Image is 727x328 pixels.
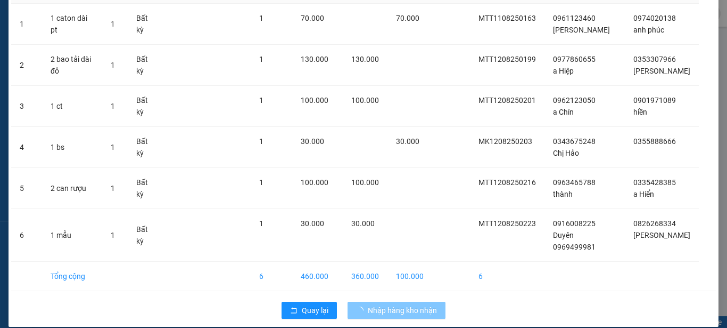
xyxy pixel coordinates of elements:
[259,178,263,187] span: 1
[553,137,596,146] span: 0343675248
[396,14,419,22] span: 70.000
[11,86,42,127] td: 3
[553,178,596,187] span: 0963465788
[553,96,596,105] span: 0962123050
[633,96,676,105] span: 0901971089
[42,86,102,127] td: 1 ct
[553,108,574,116] span: a Chín
[111,231,115,239] span: 1
[128,127,164,168] td: Bất kỳ
[633,55,676,63] span: 0353307966
[111,61,115,69] span: 1
[111,102,115,110] span: 1
[368,305,437,316] span: Nhập hàng kho nhận
[302,305,328,316] span: Quay lại
[11,45,42,86] td: 2
[470,262,544,291] td: 6
[478,178,536,187] span: MTT1208250216
[259,219,263,228] span: 1
[301,55,328,63] span: 130.000
[478,55,536,63] span: MTT1208250199
[11,4,42,45] td: 1
[301,96,328,105] span: 100.000
[42,127,102,168] td: 1 bs
[478,14,536,22] span: MTT1108250163
[396,137,419,146] span: 30.000
[111,20,115,28] span: 1
[633,108,647,116] span: hiền
[343,262,387,291] td: 360.000
[356,307,368,314] span: loading
[633,14,676,22] span: 0974020138
[553,231,596,251] span: Duyên 0969499981
[301,14,324,22] span: 70.000
[251,262,293,291] td: 6
[128,45,164,86] td: Bất kỳ
[42,4,102,45] td: 1 caton dài pt
[553,26,610,34] span: [PERSON_NAME]
[553,149,579,157] span: Chị Hảo
[259,137,263,146] span: 1
[42,209,102,262] td: 1 mẫu
[301,178,328,187] span: 100.000
[351,96,379,105] span: 100.000
[128,4,164,45] td: Bất kỳ
[478,96,536,105] span: MTT1208250201
[387,262,432,291] td: 100.000
[292,262,343,291] td: 460.000
[11,209,42,262] td: 6
[351,219,375,228] span: 30.000
[42,168,102,209] td: 2 can rượu
[290,307,298,315] span: rollback
[633,219,676,228] span: 0826268334
[351,55,379,63] span: 130.000
[259,96,263,105] span: 1
[128,86,164,127] td: Bất kỳ
[478,137,532,146] span: MK1208250203
[259,14,263,22] span: 1
[351,178,379,187] span: 100.000
[553,219,596,228] span: 0916008225
[301,137,324,146] span: 30.000
[633,137,676,146] span: 0355888666
[128,168,164,209] td: Bất kỳ
[553,14,596,22] span: 0961123460
[128,209,164,262] td: Bất kỳ
[553,55,596,63] span: 0977860655
[348,302,445,319] button: Nhập hàng kho nhận
[633,178,676,187] span: 0335428385
[111,184,115,193] span: 1
[259,55,263,63] span: 1
[42,45,102,86] td: 2 bao tải dài đỏ
[301,219,324,228] span: 30.000
[11,127,42,168] td: 4
[633,190,654,198] span: a Hiển
[553,190,573,198] span: thành
[42,262,102,291] td: Tổng cộng
[553,67,574,75] span: a Hiệp
[478,219,536,228] span: MTT1208250223
[633,231,690,239] span: [PERSON_NAME]
[282,302,337,319] button: rollbackQuay lại
[633,67,690,75] span: [PERSON_NAME]
[111,143,115,151] span: 1
[11,168,42,209] td: 5
[633,26,664,34] span: anh phúc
